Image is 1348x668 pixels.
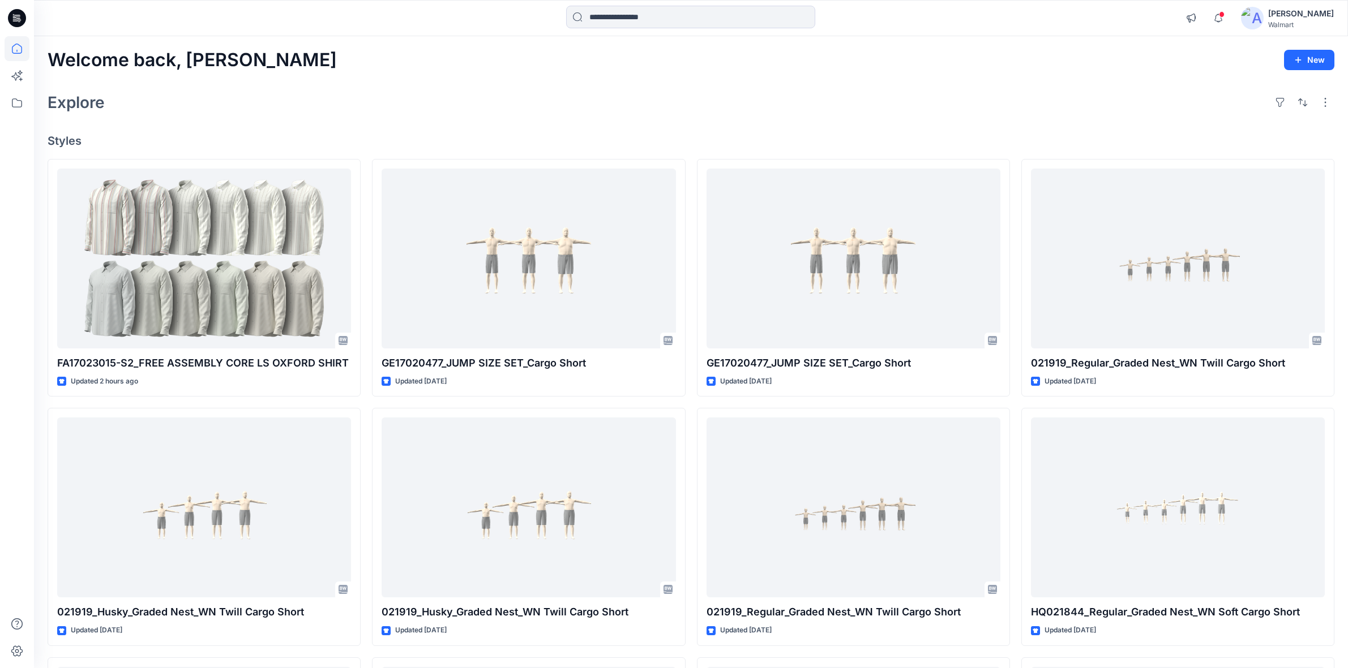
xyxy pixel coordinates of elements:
[48,93,105,111] h2: Explore
[57,355,351,371] p: FA17023015-S2_FREE ASSEMBLY CORE LS OXFORD SHIRT
[57,604,351,620] p: 021919_Husky_Graded Nest_WN Twill Cargo Short
[71,624,122,636] p: Updated [DATE]
[1031,604,1325,620] p: HQ021844_Regular_Graded Nest_WN Soft Cargo Short
[382,604,675,620] p: 021919_Husky_Graded Nest_WN Twill Cargo Short
[1268,20,1334,29] div: Walmart
[1031,169,1325,348] a: 021919_Regular_Graded Nest_WN Twill Cargo Short
[1031,417,1325,597] a: HQ021844_Regular_Graded Nest_WN Soft Cargo Short
[1045,376,1096,387] p: Updated [DATE]
[1241,7,1264,29] img: avatar
[395,624,447,636] p: Updated [DATE]
[382,355,675,371] p: GE17020477_JUMP SIZE SET_Cargo Short
[1284,50,1334,70] button: New
[720,376,772,387] p: Updated [DATE]
[395,376,447,387] p: Updated [DATE]
[707,355,1000,371] p: GE17020477_JUMP SIZE SET_Cargo Short
[1031,355,1325,371] p: 021919_Regular_Graded Nest_WN Twill Cargo Short
[48,50,337,71] h2: Welcome back, [PERSON_NAME]
[707,417,1000,597] a: 021919_Regular_Graded Nest_WN Twill Cargo Short
[48,134,1334,148] h4: Styles
[71,376,138,387] p: Updated 2 hours ago
[57,417,351,597] a: 021919_Husky_Graded Nest_WN Twill Cargo Short
[1045,624,1096,636] p: Updated [DATE]
[382,417,675,597] a: 021919_Husky_Graded Nest_WN Twill Cargo Short
[720,624,772,636] p: Updated [DATE]
[57,169,351,348] a: FA17023015-S2_FREE ASSEMBLY CORE LS OXFORD SHIRT
[707,604,1000,620] p: 021919_Regular_Graded Nest_WN Twill Cargo Short
[382,169,675,348] a: GE17020477_JUMP SIZE SET_Cargo Short
[1268,7,1334,20] div: [PERSON_NAME]
[707,169,1000,348] a: GE17020477_JUMP SIZE SET_Cargo Short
